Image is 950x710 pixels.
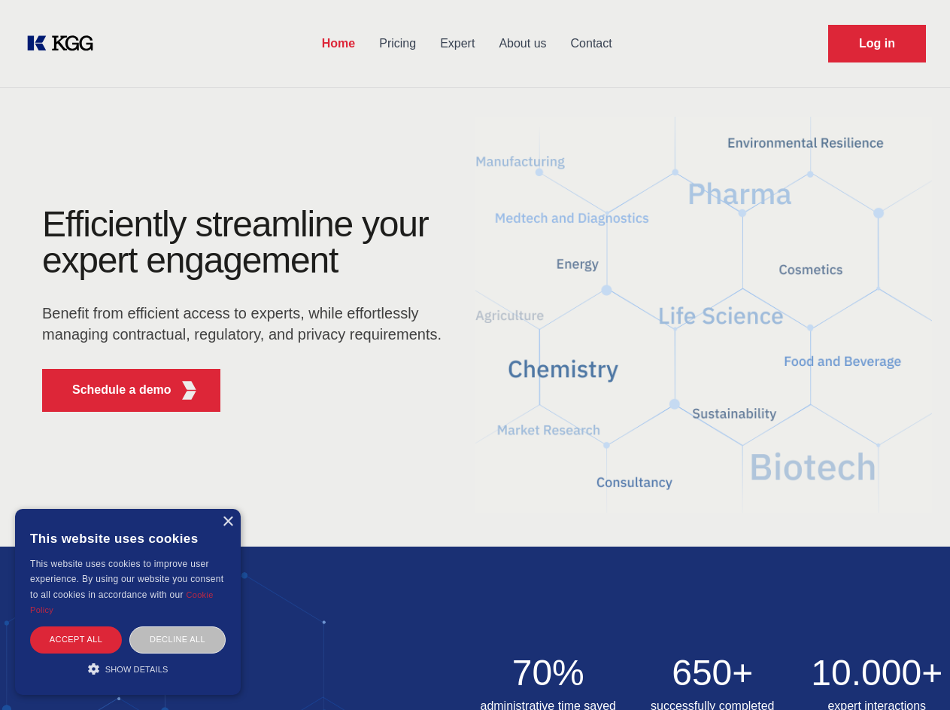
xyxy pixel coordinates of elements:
p: Schedule a demo [72,381,171,399]
a: KOL Knowledge Platform: Talk to Key External Experts (KEE) [24,32,105,56]
a: Cookie Policy [30,590,214,614]
a: Contact [559,24,624,63]
img: KGG Fifth Element RED [180,381,199,400]
h1: Efficiently streamline your expert engagement [42,206,451,279]
a: Expert [428,24,487,63]
span: Show details [105,665,168,674]
a: About us [487,24,558,63]
span: This website uses cookies to improve user experience. By using our website you consent to all coo... [30,559,223,600]
h2: 650+ [639,655,786,691]
div: Show details [30,661,226,676]
a: Home [310,24,367,63]
a: Request Demo [828,25,926,62]
a: Pricing [367,24,428,63]
p: Benefit from efficient access to experts, while effortlessly managing contractual, regulatory, an... [42,303,451,345]
h2: 70% [475,655,622,691]
button: Schedule a demoKGG Fifth Element RED [42,369,220,412]
div: Accept all [30,626,122,653]
div: Decline all [129,626,226,653]
div: Close [222,517,233,528]
div: This website uses cookies [30,520,226,556]
img: KGG Fifth Element RED [475,98,933,532]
